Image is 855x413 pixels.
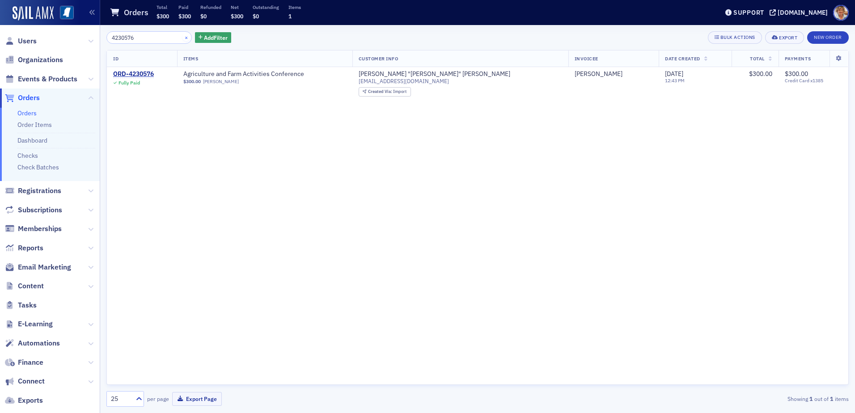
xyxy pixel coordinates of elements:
[5,224,62,234] a: Memberships
[54,6,74,21] a: View Homepage
[808,395,814,403] strong: 1
[750,55,765,62] span: Total
[119,80,140,86] div: Fully Paid
[183,55,199,62] span: Items
[5,93,40,103] a: Orders
[172,392,222,406] button: Export Page
[575,55,598,62] span: Invoicee
[18,262,71,272] span: Email Marketing
[18,300,37,310] span: Tasks
[106,31,192,44] input: Search…
[5,396,43,405] a: Exports
[17,109,37,117] a: Orders
[178,13,191,20] span: $300
[204,34,228,42] span: Add Filter
[18,55,63,65] span: Organizations
[5,281,44,291] a: Content
[288,13,292,20] span: 1
[157,4,169,10] p: Total
[785,78,842,84] span: Credit Card x1385
[113,55,119,62] span: ID
[5,338,60,348] a: Automations
[359,70,510,78] a: [PERSON_NAME] "[PERSON_NAME]" [PERSON_NAME]
[200,13,207,20] span: $0
[18,338,60,348] span: Automations
[183,79,201,84] span: $300.00
[720,35,755,40] div: Bulk Actions
[5,243,43,253] a: Reports
[195,32,232,43] button: AddFilter
[18,281,44,291] span: Content
[18,74,77,84] span: Events & Products
[785,70,808,78] span: $300.00
[253,13,259,20] span: $0
[183,70,304,78] a: Agriculture and Farm Activities Conference
[368,89,406,94] div: Import
[5,186,61,196] a: Registrations
[113,70,154,78] a: ORD-4230576
[665,55,700,62] span: Date Created
[17,152,38,160] a: Checks
[288,4,301,10] p: Items
[231,4,243,10] p: Net
[18,243,43,253] span: Reports
[203,79,239,84] a: [PERSON_NAME]
[5,376,45,386] a: Connect
[157,13,169,20] span: $300
[608,395,849,403] div: Showing out of items
[18,376,45,386] span: Connect
[5,55,63,65] a: Organizations
[708,31,762,44] button: Bulk Actions
[779,35,797,40] div: Export
[18,36,37,46] span: Users
[5,74,77,84] a: Events & Products
[18,205,62,215] span: Subscriptions
[17,163,59,171] a: Check Batches
[253,4,279,10] p: Outstanding
[18,396,43,405] span: Exports
[785,55,811,62] span: Payments
[147,395,169,403] label: per page
[833,5,849,21] span: Profile
[231,13,243,20] span: $300
[575,70,653,78] span: Blake Barksdale
[178,4,191,10] p: Paid
[359,55,398,62] span: Customer Info
[778,8,828,17] div: [DOMAIN_NAME]
[733,8,764,17] div: Support
[60,6,74,20] img: SailAMX
[807,31,849,44] button: New Order
[829,395,835,403] strong: 1
[665,77,685,84] time: 12:43 PM
[665,70,683,78] span: [DATE]
[807,33,849,41] a: New Order
[575,70,622,78] a: [PERSON_NAME]
[359,87,411,97] div: Created Via: Import
[124,7,148,18] h1: Orders
[770,9,831,16] button: [DOMAIN_NAME]
[5,358,43,367] a: Finance
[368,88,393,94] span: Created Via :
[17,121,52,129] a: Order Items
[182,33,190,41] button: ×
[200,4,221,10] p: Refunded
[18,224,62,234] span: Memberships
[13,6,54,21] img: SailAMX
[5,262,71,272] a: Email Marketing
[5,205,62,215] a: Subscriptions
[111,394,131,404] div: 25
[18,358,43,367] span: Finance
[5,319,53,329] a: E-Learning
[765,31,804,44] button: Export
[5,300,37,310] a: Tasks
[18,319,53,329] span: E-Learning
[18,186,61,196] span: Registrations
[17,136,47,144] a: Dashboard
[5,36,37,46] a: Users
[359,78,449,84] span: [EMAIL_ADDRESS][DOMAIN_NAME]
